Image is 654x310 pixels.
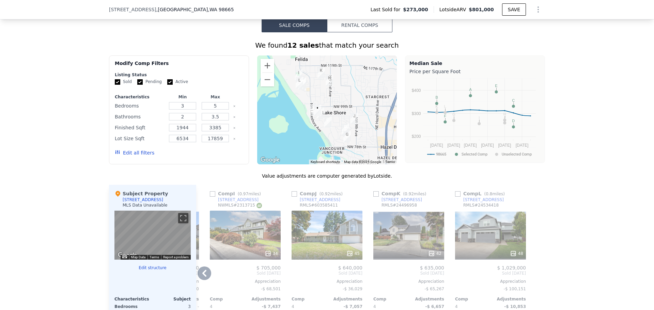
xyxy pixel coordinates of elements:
[338,265,362,271] span: $ 640,000
[373,271,444,276] span: Sold [DATE]
[233,137,236,140] button: Clear
[409,296,444,302] div: Adjustments
[444,104,446,109] text: L
[409,76,541,161] svg: A chart.
[455,279,526,284] div: Appreciation
[502,3,526,16] button: SAVE
[116,251,139,260] img: Google
[109,6,156,13] span: [STREET_ADDRESS]
[210,190,264,197] div: Comp I
[210,279,281,284] div: Appreciation
[516,143,529,148] text: [DATE]
[504,115,506,119] text: J
[210,271,281,276] span: Sold [DATE]
[259,156,281,164] img: Google
[412,88,421,93] text: $400
[462,152,487,157] text: Selected Comp
[210,296,245,302] div: Comp
[307,101,320,118] div: 9416 NW 28th Ct
[315,64,328,81] div: 11216 NW 25th Ct
[455,304,458,309] span: 4
[218,197,259,202] div: [STREET_ADDRESS]
[208,7,234,12] span: , WA 98665
[153,296,191,302] div: Subject
[235,192,264,196] span: ( miles)
[137,79,162,85] label: Pending
[317,192,345,196] span: ( miles)
[321,114,334,131] div: 2201 NW 88th St
[373,197,422,202] a: [STREET_ADDRESS]
[455,296,490,302] div: Comp
[262,304,281,309] span: -$ 7,437
[444,114,447,118] text: F
[463,202,499,208] div: RMLS # 24534418
[233,105,236,108] button: Clear
[400,192,429,196] span: ( miles)
[261,287,281,291] span: -$ 68,501
[293,74,306,91] div: 3606 NW 107th St
[296,75,309,92] div: 10701 NW 35th Ave
[115,72,243,78] div: Listing Status
[510,250,523,257] div: 48
[531,3,545,16] button: Show Options
[503,112,506,116] text: H
[115,134,165,143] div: Lot Size Sqft
[114,190,168,197] div: Subject Property
[435,104,438,109] text: K
[218,202,262,208] div: NWMLS # 2313715
[296,76,309,93] div: 10605 NW 35th Ave
[292,67,305,84] div: 11112 NW 36th Ave
[409,60,541,67] div: Median Sale
[292,279,362,284] div: Appreciation
[323,72,336,89] div: 10909 NW 22nd Ave
[115,101,165,111] div: Bedrooms
[122,255,127,258] button: Keyboard shortcuts
[344,160,381,164] span: Map data ©2025 Google
[469,87,472,92] text: A
[425,304,444,309] span: -$ 6,657
[373,190,429,197] div: Comp K
[256,265,281,271] span: $ 705,000
[452,112,455,116] text: G
[381,197,422,202] div: [STREET_ADDRESS]
[167,79,173,85] input: Active
[256,203,262,208] img: NWMLS Logo
[385,160,395,164] a: Terms (opens in new tab)
[479,116,480,120] text: I
[150,255,159,259] a: Terms (opens in new tab)
[114,211,191,260] div: Map
[245,296,281,302] div: Adjustments
[341,128,354,145] div: 8008 NW 12th Ave
[300,202,338,208] div: RMLS # 603585411
[436,152,446,157] text: 98665
[321,192,330,196] span: 0.92
[115,79,120,85] input: Sold
[430,143,443,148] text: [DATE]
[167,79,188,85] label: Active
[116,251,139,260] a: Open this area in Google Maps (opens a new window)
[373,279,444,284] div: Appreciation
[131,255,145,260] button: Map Data
[373,296,409,302] div: Comp
[504,287,526,291] span: -$ 100,151
[348,110,361,127] div: 907 NW 90th St
[115,123,165,132] div: Finished Sqft
[300,197,340,202] div: [STREET_ADDRESS]
[137,79,143,85] input: Pending
[265,250,278,257] div: 34
[327,18,392,32] button: Rental Comps
[261,59,274,72] button: Zoom in
[344,304,362,309] span: -$ 7,057
[486,192,492,196] span: 0.8
[504,304,526,309] span: -$ 10,853
[262,18,327,32] button: Sale Comps
[455,190,508,197] div: Comp L
[409,67,541,76] div: Price per Square Foot
[233,116,236,118] button: Clear
[114,265,191,271] button: Edit structure
[292,304,294,309] span: 4
[233,127,236,129] button: Clear
[497,265,526,271] span: $ 1,029,000
[292,271,362,276] span: Sold [DATE]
